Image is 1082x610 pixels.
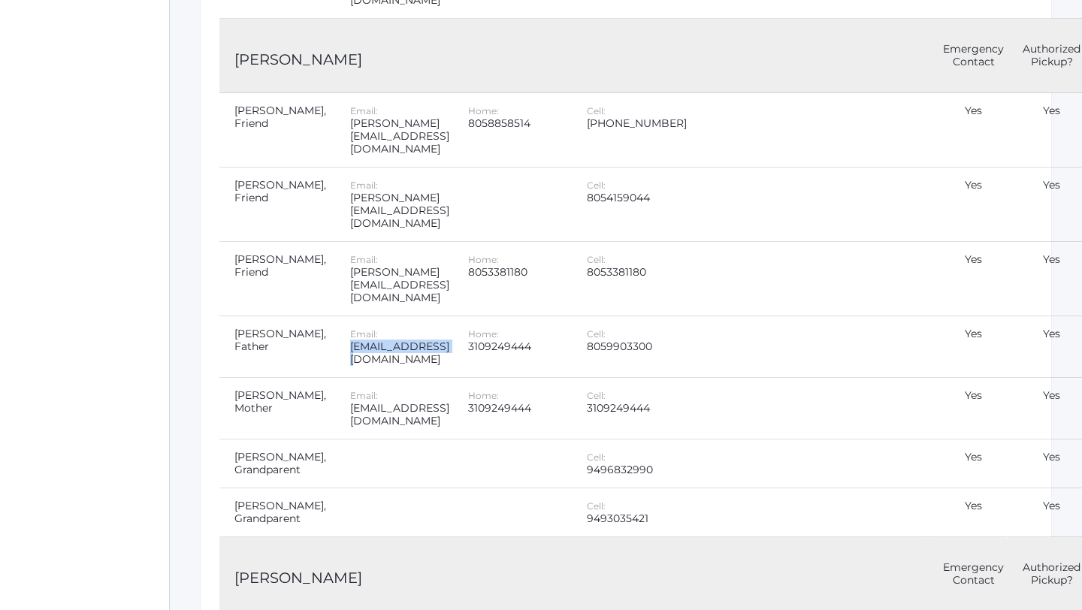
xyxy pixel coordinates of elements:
[587,464,687,476] div: 9496832990
[468,402,568,415] div: 3109249444
[350,180,378,191] label: Email:
[587,512,687,525] div: 9493035421
[928,378,1008,439] td: Yes
[234,569,362,587] a: [PERSON_NAME]
[587,328,606,340] label: Cell:
[587,254,606,265] label: Cell:
[350,254,378,265] label: Email:
[219,378,335,439] td: [PERSON_NAME], Mother
[928,19,1008,93] td: Emergency Contact
[468,105,499,116] label: Home:
[468,328,499,340] label: Home:
[219,439,335,488] td: [PERSON_NAME], Grandparent
[587,117,687,130] div: [PHONE_NUMBER]
[219,168,335,242] td: [PERSON_NAME], Friend
[468,340,568,353] div: 3109249444
[219,488,335,537] td: [PERSON_NAME], Grandparent
[587,105,606,116] label: Cell:
[219,242,335,316] td: [PERSON_NAME], Friend
[350,340,449,366] div: [EMAIL_ADDRESS][DOMAIN_NAME]
[928,93,1008,168] td: Yes
[587,180,606,191] label: Cell:
[928,439,1008,488] td: Yes
[468,117,568,130] div: 8058858514
[587,500,606,512] label: Cell:
[587,340,687,353] div: 8059903300
[350,266,449,304] div: [PERSON_NAME][EMAIL_ADDRESS][DOMAIN_NAME]
[928,242,1008,316] td: Yes
[928,168,1008,242] td: Yes
[587,390,606,401] label: Cell:
[350,105,378,116] label: Email:
[587,451,606,463] label: Cell:
[468,390,499,401] label: Home:
[468,254,499,265] label: Home:
[587,402,687,415] div: 3109249444
[587,192,687,204] div: 8054159044
[928,488,1008,537] td: Yes
[350,192,449,230] div: [PERSON_NAME][EMAIL_ADDRESS][DOMAIN_NAME]
[928,316,1008,378] td: Yes
[219,93,335,168] td: [PERSON_NAME], Friend
[587,266,687,279] div: 8053381180
[234,50,362,68] a: [PERSON_NAME]
[350,328,378,340] label: Email:
[350,390,378,401] label: Email:
[468,266,568,279] div: 8053381180
[350,402,449,427] div: [EMAIL_ADDRESS][DOMAIN_NAME]
[350,117,449,156] div: [PERSON_NAME][EMAIL_ADDRESS][DOMAIN_NAME]
[219,316,335,378] td: [PERSON_NAME], Father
